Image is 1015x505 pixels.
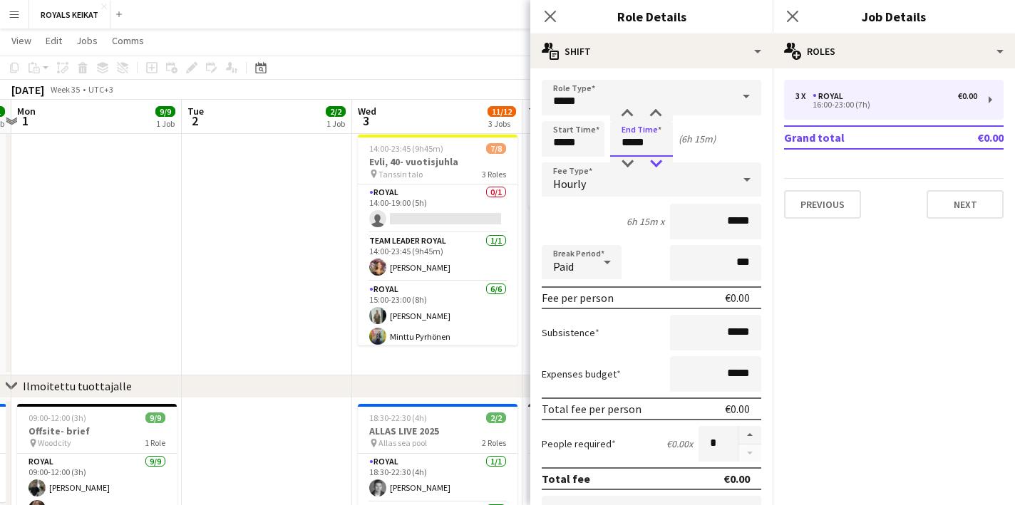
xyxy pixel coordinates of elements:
span: Woodcity [38,437,71,448]
label: Subsistence [542,326,599,339]
span: 3 Roles [482,169,506,179]
span: 3 [356,113,376,129]
h3: SC Company Offsite 2025 [528,425,688,437]
div: Total fee [542,472,590,486]
div: 3 x [795,91,813,101]
div: 6h 15m x [627,215,664,228]
a: Comms [106,31,150,50]
td: Grand total [784,126,936,149]
div: €0.00 x [666,437,693,450]
span: 2 Roles [482,437,506,448]
app-card-role: Royal6/615:00-23:00 (8h)[PERSON_NAME]Minttu Pyrhönen [358,281,517,433]
div: 3 Jobs [488,118,515,129]
div: Total fee per person [542,402,642,416]
h3: Evli, 40- vuotisjuhla [358,155,517,168]
div: [DATE] [11,83,44,97]
span: Paid [553,259,574,274]
span: 2 [185,113,204,129]
span: 7/8 [486,143,506,154]
label: Expenses budget [542,368,621,380]
div: UTC+3 [88,84,113,95]
app-card-role: Royal1/118:30-22:30 (4h)[PERSON_NAME] [358,454,517,502]
div: €0.00 [725,402,750,416]
span: Comms [112,34,144,47]
div: 1 Job [156,118,175,129]
button: ROYALS KEIKAT [29,1,110,28]
a: View [6,31,37,50]
span: 11/12 [488,106,516,117]
td: €0.00 [936,126,1004,149]
span: 18:30-22:30 (4h) [369,412,427,423]
span: 1 [15,113,36,129]
span: 2/2 [486,412,506,423]
button: Next [927,190,1004,219]
div: €0.00 [723,472,750,486]
span: 2/2 [326,106,346,117]
span: Wed [358,105,376,118]
span: 9/9 [145,412,165,423]
button: Increase [738,426,761,444]
span: Tanssin talo [378,169,423,179]
div: €0.00 [958,91,977,101]
span: View [11,34,31,47]
span: 14:00-23:45 (9h45m) [369,143,443,154]
span: Edit [46,34,62,47]
div: €0.00 [725,291,750,305]
span: Mon [17,105,36,118]
div: Fee per person [542,291,614,305]
h3: Offsite- brief [17,425,177,437]
span: 1 Role [145,437,165,448]
span: Week 35 [47,84,83,95]
app-job-card: 14:00-23:45 (9h45m)7/8Evli, 40- vuotisjuhla Tanssin talo3 RolesRoyal0/114:00-19:00 (5h) Team Lead... [358,135,517,345]
app-card-role: Team Leader Royal1/114:00-23:45 (9h45m)[PERSON_NAME] [358,233,517,281]
span: 9/9 [155,106,175,117]
div: (6h 15m) [679,132,716,145]
span: 4 [526,113,546,129]
span: Tue [187,105,204,118]
span: Jobs [76,34,98,47]
span: Hourly [553,177,586,191]
a: Edit [40,31,68,50]
span: 09:00-12:00 (3h) [29,412,86,423]
div: 1 Job [326,118,345,129]
span: Thu [528,105,546,118]
h3: Role Details [530,7,773,26]
div: Roles [773,34,1015,68]
div: Shift [530,34,773,68]
div: 16:00-23:00 (7h) [795,101,977,108]
a: Jobs [71,31,103,50]
span: Allas sea pool [378,437,427,448]
app-card-role: Royal0/114:00-19:00 (5h) [358,184,517,233]
div: Royal [813,91,849,101]
div: Ilmoitettu tuottajalle [23,379,132,393]
h3: ALLAS LIVE 2025 [358,425,517,437]
h3: Job Details [773,7,1015,26]
button: Previous [784,190,861,219]
label: People required [542,437,616,450]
